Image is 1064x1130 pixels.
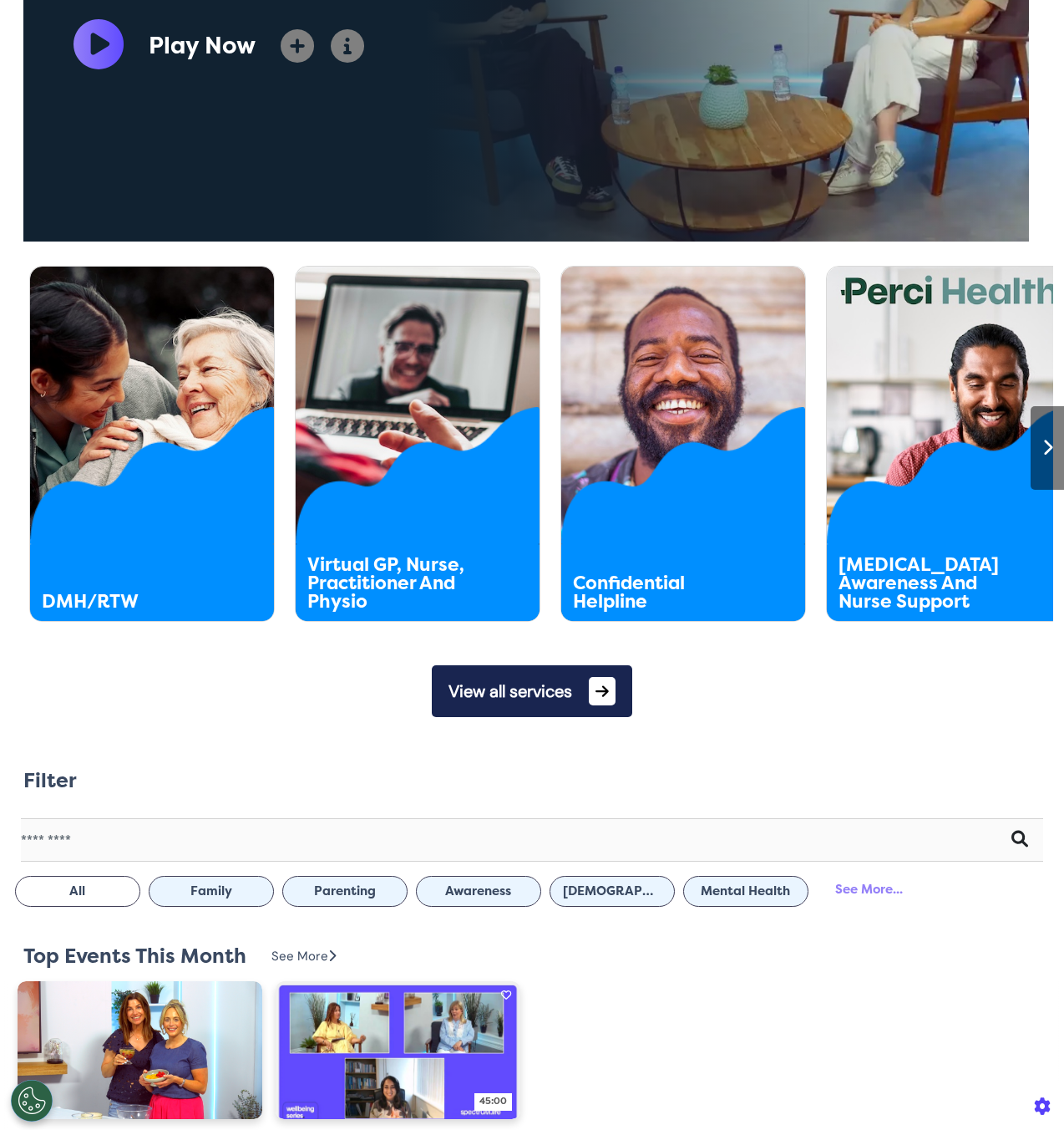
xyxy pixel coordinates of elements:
[550,876,675,907] button: [DEMOGRAPHIC_DATA] Health
[23,944,246,969] h2: Top Events This Month
[149,876,274,907] button: Family
[271,947,336,966] div: See More
[42,593,212,611] div: DMH/RTW
[416,876,541,907] button: Awareness
[432,665,632,717] button: View all services
[474,1093,512,1111] div: 45:00
[276,981,520,1119] img: Summer+Fun+Made+Simple.JPG
[573,574,743,611] div: Confidential Helpline
[307,556,478,611] div: Virtual GP, Nurse, Practitioner And Physio
[839,556,1009,611] div: [MEDICAL_DATA] Awareness And Nurse Support
[817,874,921,905] div: See More...
[683,876,808,907] button: Mental Health
[11,1080,53,1122] button: Open Preferences
[282,876,408,907] button: Parenting
[18,981,262,1119] img: clare+and+ais.png
[149,28,256,64] div: Play Now
[23,769,77,793] h2: Filter
[15,876,140,907] button: All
